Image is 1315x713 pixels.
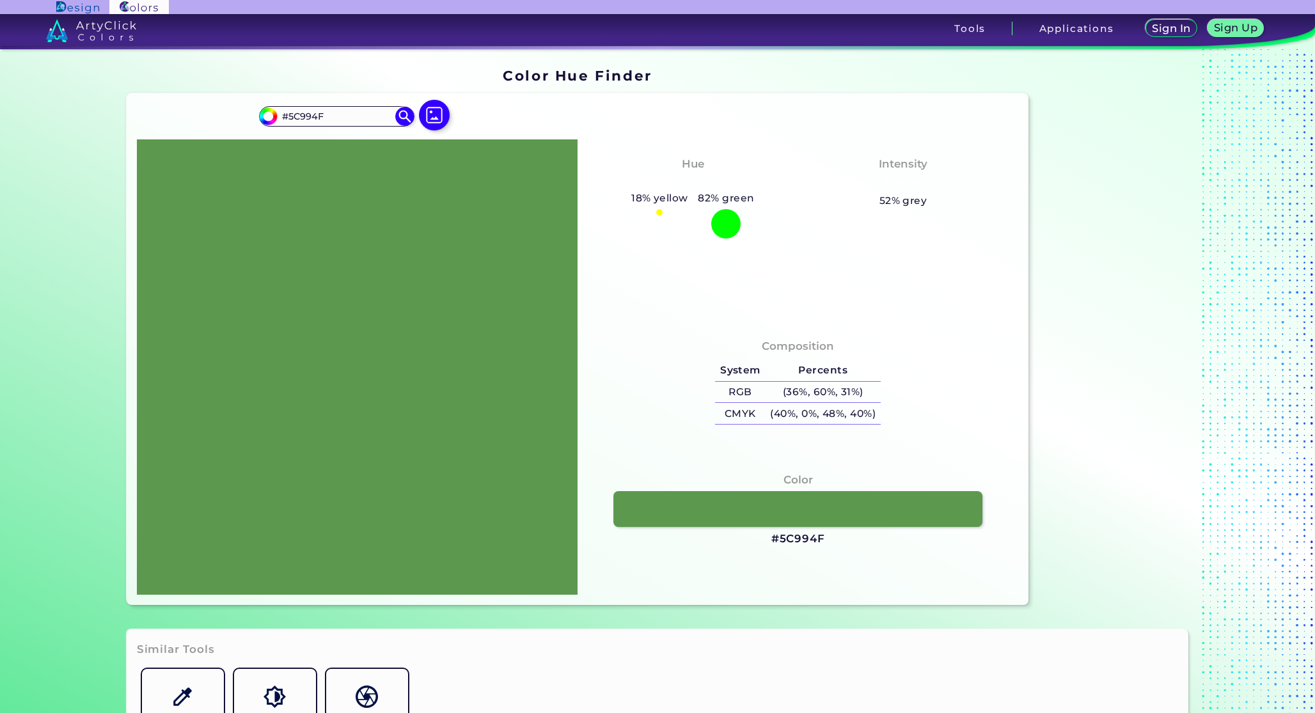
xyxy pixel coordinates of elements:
[879,175,927,191] h3: Pastel
[419,100,450,130] img: icon picture
[503,66,652,85] h1: Color Hue Finder
[766,382,881,403] h5: (36%, 60%, 31%)
[171,686,194,708] img: icon_color_name_finder.svg
[264,686,286,708] img: icon_color_shades.svg
[137,642,215,657] h3: Similar Tools
[762,337,834,356] h4: Composition
[766,360,881,381] h5: Percents
[954,24,986,33] h3: Tools
[639,175,746,191] h3: Yellowish Green
[715,360,765,381] h5: System
[682,155,704,173] h4: Hue
[1211,20,1261,36] a: Sign Up
[1148,20,1195,36] a: Sign In
[783,471,813,489] h4: Color
[626,190,693,207] h5: 18% yellow
[46,19,136,42] img: logo_artyclick_colors_white.svg
[356,686,378,708] img: icon_color_names_dictionary.svg
[715,403,765,424] h5: CMYK
[1216,23,1256,33] h5: Sign Up
[1039,24,1114,33] h3: Applications
[56,1,99,13] img: ArtyClick Design logo
[771,531,825,547] h3: #5C994F
[715,382,765,403] h5: RGB
[879,192,927,209] h5: 52% grey
[395,107,414,126] img: icon search
[766,403,881,424] h5: (40%, 0%, 48%, 40%)
[693,190,760,207] h5: 82% green
[1154,24,1188,33] h5: Sign In
[277,107,396,125] input: type color..
[879,155,927,173] h4: Intensity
